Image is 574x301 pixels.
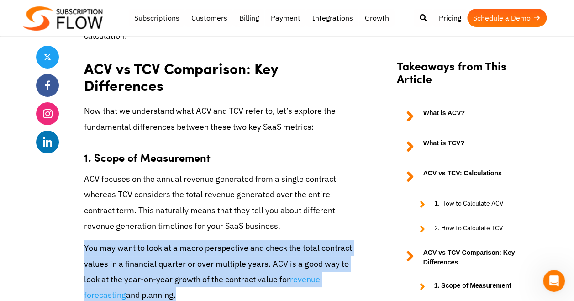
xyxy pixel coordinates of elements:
[434,223,503,234] span: 2. How to Calculate TCV
[84,243,352,284] span: You may want to look at a macro perspective and check the total contract values in a financial qu...
[126,290,176,300] span: and planning.
[185,9,233,27] a: Customers
[397,169,529,185] a: ACV vs TCV: Calculations
[411,281,529,292] a: 1. Scope of Measurement
[411,199,529,210] a: 1. How to Calculate ACV
[543,270,565,292] iframe: Intercom live chat
[434,281,511,292] strong: 1. Scope of Measurement
[423,138,464,155] strong: What is TCV?
[128,9,185,27] a: Subscriptions
[423,169,502,185] strong: ACV vs TCV: Calculations
[434,199,504,210] span: 1. How to Calculate ACV
[84,58,278,95] strong: ACV vs TCV Comparison: Key Differences
[423,248,529,267] strong: ACV vs TCV Comparison: Key Differences
[264,9,306,27] a: Payment
[397,138,529,155] a: What is TCV?
[84,174,336,231] span: ACV focuses on the annual revenue generated from a single contract whereas TCV considers the tota...
[84,106,336,132] span: Now that we understand what ACV and TCV refer to, let’s explore the fundamental differences betwe...
[397,248,529,267] a: ACV vs TCV Comparison: Key Differences
[411,223,529,234] a: 2. How to Calculate TCV
[23,6,103,31] img: Subscriptionflow
[233,9,264,27] a: Billing
[358,9,395,27] a: Growth
[423,108,465,125] strong: What is ACV?
[397,59,529,95] h2: Takeaways from This Article
[84,149,211,165] strong: 1. Scope of Measurement
[467,9,547,27] a: Schedule a Demo
[397,108,529,125] a: What is ACV?
[84,274,320,300] a: revenue forecasting
[306,9,358,27] a: Integrations
[433,9,467,27] a: Pricing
